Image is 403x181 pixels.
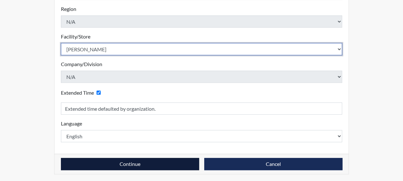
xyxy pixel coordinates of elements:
label: Extended Time [61,89,94,97]
button: Cancel [204,158,342,170]
input: Reason for Extension [61,102,342,115]
button: Continue [61,158,199,170]
label: Region [61,5,76,13]
div: Checking this box will provide the interviewee with an accomodation of extra time to answer each ... [61,88,103,97]
label: Language [61,120,82,127]
label: Facility/Store [61,33,90,40]
label: Company/Division [61,60,102,68]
